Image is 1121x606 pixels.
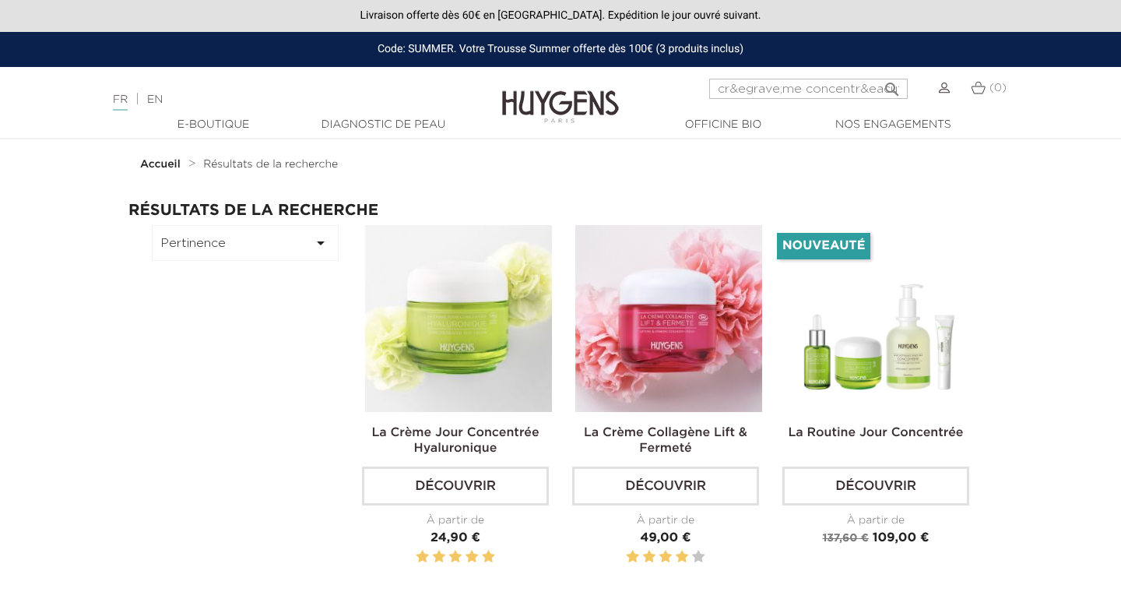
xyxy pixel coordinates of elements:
img: La Crème Jour Concentrée Hyaluronique [365,225,552,412]
div: À partir de [782,513,969,529]
a: Découvrir [782,467,969,506]
label: 4 [676,548,688,567]
h2: Résultats de la recherche [128,202,993,219]
label: 3 [659,548,672,567]
input: Rechercher [709,79,908,99]
a: Nos engagements [815,117,971,133]
div: | [105,90,455,109]
label: 4 [466,548,478,567]
img: Huygens [502,65,619,125]
a: Officine Bio [645,117,801,133]
span: 137,60 € [822,533,868,544]
i:  [311,234,330,252]
img: Routine jour Concentrée [785,225,972,412]
span: 24,90 € [430,532,480,544]
a: FR [113,94,128,111]
img: La Crème Collagène Lift & Fermeté [575,225,762,412]
div: À partir de [572,513,759,529]
a: La Routine Jour Concentrée [788,427,963,439]
label: 2 [643,548,655,567]
label: 5 [482,548,494,567]
button:  [878,74,906,95]
a: Résultats de la recherche [203,158,338,171]
span: 49,00 € [640,532,691,544]
label: 1 [416,548,429,567]
a: La Crème Collagène Lift & Fermeté [584,427,747,455]
li: Nouveauté [777,233,870,259]
label: 3 [449,548,462,567]
a: Diagnostic de peau [305,117,461,133]
a: La Crème Jour Concentrée Hyaluronique [371,427,539,455]
label: 2 [433,548,445,567]
a: Découvrir [572,467,759,506]
a: Accueil [140,158,184,171]
a: Découvrir [362,467,549,506]
span: 109,00 € [873,532,929,544]
label: 5 [692,548,705,567]
span: (0) [989,83,1007,93]
label: 1 [626,548,638,567]
a: E-Boutique [135,117,291,133]
strong: Accueil [140,159,181,170]
button: Pertinence [152,225,339,261]
i:  [883,76,901,94]
a: EN [147,94,163,105]
div: À partir de [362,513,549,529]
span: Résultats de la recherche [203,159,338,170]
